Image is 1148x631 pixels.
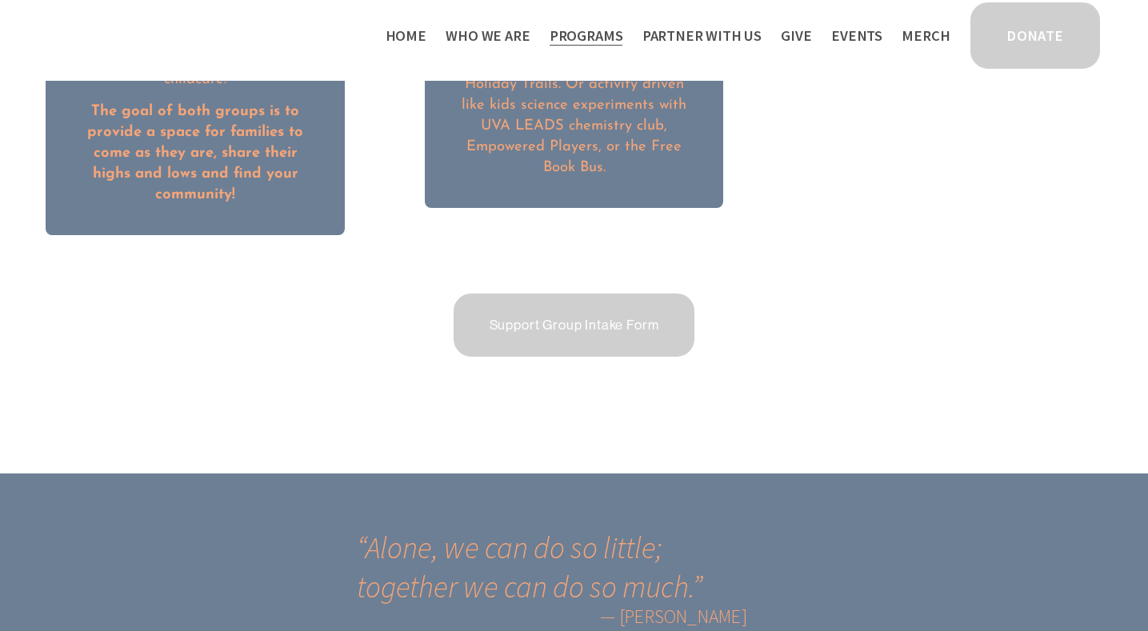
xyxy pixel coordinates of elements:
blockquote: Alone, we can do so little; together we can do so much. [357,529,747,606]
a: Home [386,22,426,49]
figcaption: — [PERSON_NAME] [357,606,747,627]
span: “ [357,529,366,566]
a: Support Group Intake Form [451,291,698,359]
span: Programs [550,24,623,48]
span: Who We Are [446,24,530,48]
strong: The goal of both groups is to provide a space for families to come as they are, share their highs... [87,104,308,202]
a: folder dropdown [550,22,623,49]
a: folder dropdown [446,22,530,49]
a: Give [781,22,811,49]
a: Events [831,22,882,49]
a: Merch [902,22,950,49]
span: ” [692,568,702,605]
span: Partner With Us [642,24,762,48]
a: folder dropdown [642,22,762,49]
